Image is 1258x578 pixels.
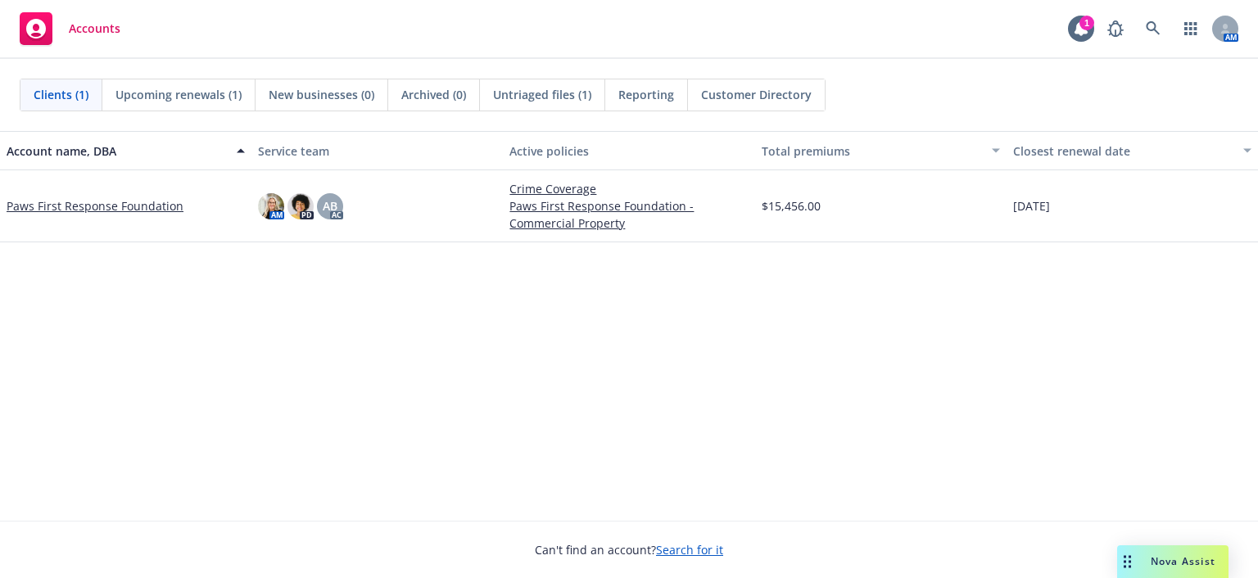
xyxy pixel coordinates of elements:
[535,541,723,558] span: Can't find an account?
[1117,545,1138,578] div: Drag to move
[13,6,127,52] a: Accounts
[258,193,284,219] img: photo
[509,197,748,232] a: Paws First Response Foundation - Commercial Property
[762,197,821,214] span: $15,456.00
[509,142,748,160] div: Active policies
[762,142,982,160] div: Total premiums
[755,131,1007,170] button: Total premiums
[251,131,503,170] button: Service team
[509,180,748,197] a: Crime Coverage
[269,86,374,103] span: New businesses (0)
[1013,197,1050,214] span: [DATE]
[701,86,812,103] span: Customer Directory
[1137,12,1170,45] a: Search
[493,86,591,103] span: Untriaged files (1)
[1117,545,1229,578] button: Nova Assist
[656,542,723,558] a: Search for it
[618,86,674,103] span: Reporting
[258,142,496,160] div: Service team
[7,197,183,214] a: Paws First Response Foundation
[7,142,227,160] div: Account name, DBA
[1174,12,1207,45] a: Switch app
[1007,131,1258,170] button: Closest renewal date
[34,86,88,103] span: Clients (1)
[503,131,754,170] button: Active policies
[287,193,314,219] img: photo
[1099,12,1132,45] a: Report a Bug
[1151,554,1215,568] span: Nova Assist
[323,197,337,214] span: AB
[1079,16,1094,30] div: 1
[115,86,242,103] span: Upcoming renewals (1)
[1013,142,1233,160] div: Closest renewal date
[401,86,466,103] span: Archived (0)
[69,22,120,35] span: Accounts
